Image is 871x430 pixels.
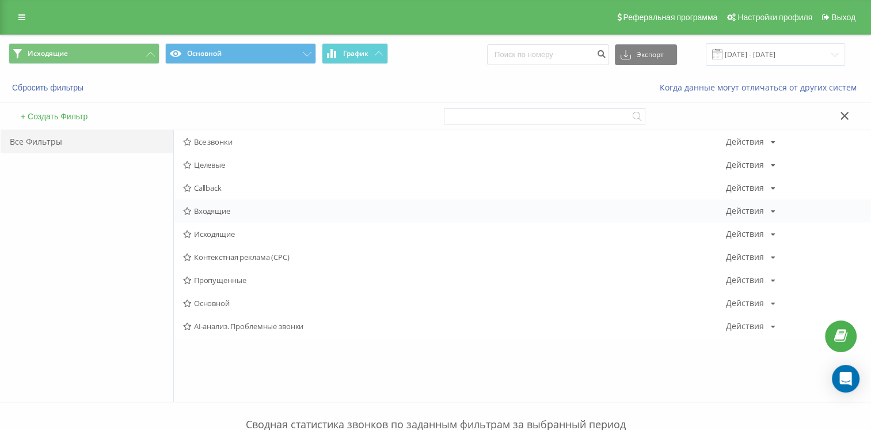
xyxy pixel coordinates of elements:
span: Реферальная программа [623,13,717,22]
span: Исходящие [28,49,68,58]
span: Входящие [183,207,725,215]
button: Закрыть [836,111,853,123]
div: Действия [725,207,763,215]
div: Open Intercom Messenger [832,365,859,393]
div: Действия [725,299,763,307]
button: + Создать Фильтр [17,111,91,122]
div: Действия [725,253,763,261]
div: Действия [725,161,763,169]
span: AI-анализ. Проблемные звонки [183,322,725,330]
span: Целевые [183,161,725,169]
a: Когда данные могут отличаться от других систем [660,82,862,93]
div: Действия [725,322,763,330]
button: Сбросить фильтры [9,82,89,93]
span: Все звонки [183,138,725,146]
button: Исходящие [9,43,159,64]
span: Пропущенные [183,276,725,284]
span: Выход [831,13,855,22]
button: Экспорт [615,44,677,65]
span: Callback [183,184,725,192]
span: Настройки профиля [737,13,812,22]
span: Исходящие [183,230,725,238]
button: Основной [165,43,316,64]
div: Действия [725,230,763,238]
input: Поиск по номеру [487,44,609,65]
span: Основной [183,299,725,307]
span: График [343,50,368,58]
div: Действия [725,184,763,192]
span: Контекстная реклама (CPC) [183,253,725,261]
div: Все Фильтры [1,130,173,153]
button: График [322,43,388,64]
div: Действия [725,276,763,284]
div: Действия [725,138,763,146]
